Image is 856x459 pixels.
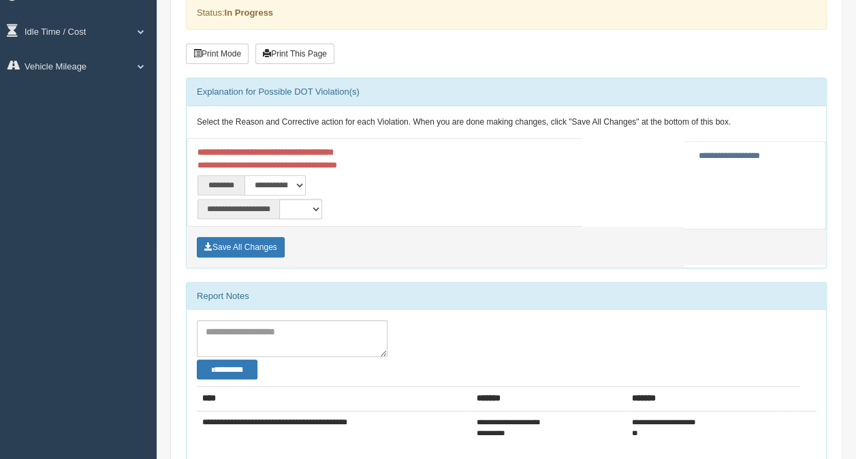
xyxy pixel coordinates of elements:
[187,106,826,139] div: Select the Reason and Corrective action for each Violation. When you are done making changes, cli...
[197,237,285,257] button: Save
[197,360,257,379] button: Change Filter Options
[224,7,273,18] strong: In Progress
[255,44,334,64] button: Print This Page
[186,44,249,64] button: Print Mode
[187,78,826,106] div: Explanation for Possible DOT Violation(s)
[187,283,826,310] div: Report Notes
